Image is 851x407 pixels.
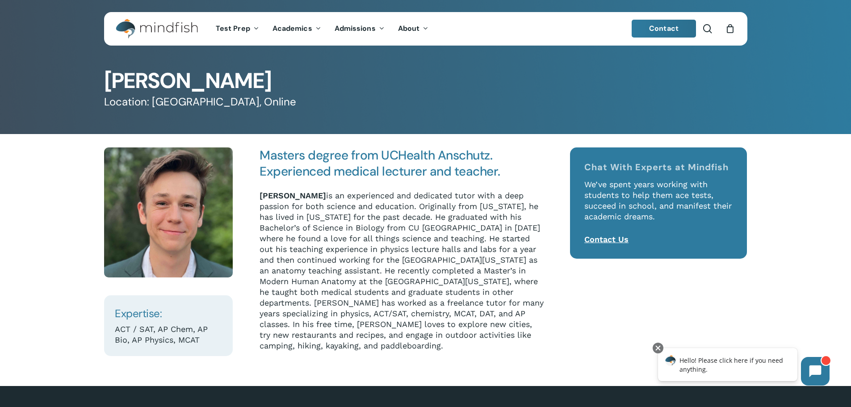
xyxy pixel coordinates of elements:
[104,70,747,92] h1: [PERSON_NAME]
[216,24,250,33] span: Test Prep
[104,12,747,46] header: Main Menu
[398,24,420,33] span: About
[335,24,376,33] span: Admissions
[632,20,696,38] a: Contact
[104,95,296,109] span: Location: [GEOGRAPHIC_DATA], Online
[209,25,266,33] a: Test Prep
[584,162,733,172] h4: Chat With Experts at Mindfish
[328,25,391,33] a: Admissions
[260,191,326,200] strong: [PERSON_NAME]
[104,147,233,277] img: Ryan Suckow Square
[391,25,436,33] a: About
[115,306,162,320] span: Expertise:
[725,24,735,34] a: Cart
[584,235,629,244] a: Contact Us
[649,341,838,394] iframe: Chatbot
[266,25,328,33] a: Academics
[260,147,545,180] h4: Masters degree from UCHealth Anschutz. Experienced medical lecturer and teacher.
[584,179,733,234] p: We’ve spent years working with students to help them ace tests, succeed in school, and manifest t...
[260,190,545,351] p: is an experienced and dedicated tutor with a deep passion for both science and education. Origina...
[649,24,679,33] span: Contact
[272,24,312,33] span: Academics
[115,324,222,345] p: ACT / SAT, AP Chem, AP Bio, AP Physics, MCAT
[209,12,435,46] nav: Main Menu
